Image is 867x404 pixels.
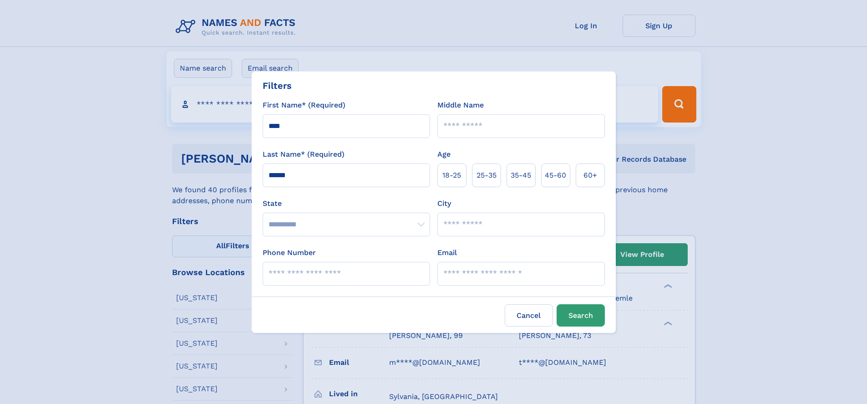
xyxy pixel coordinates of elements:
label: State [263,198,430,209]
span: 18‑25 [442,170,461,181]
label: City [437,198,451,209]
label: Cancel [505,304,553,327]
label: Age [437,149,451,160]
label: Phone Number [263,247,316,258]
label: Last Name* (Required) [263,149,345,160]
span: 25‑35 [477,170,497,181]
span: 60+ [583,170,597,181]
label: Email [437,247,457,258]
label: First Name* (Required) [263,100,345,111]
span: 35‑45 [511,170,531,181]
span: 45‑60 [545,170,566,181]
div: Filters [263,79,292,92]
button: Search [557,304,605,327]
label: Middle Name [437,100,484,111]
